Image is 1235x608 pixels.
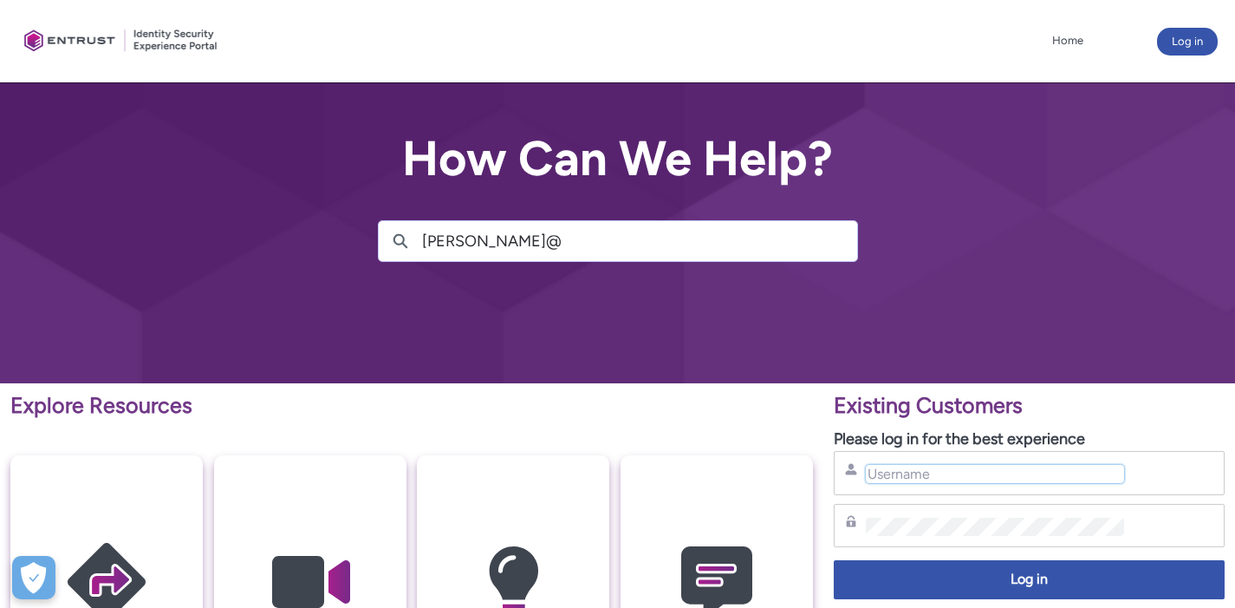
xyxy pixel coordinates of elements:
button: Log in [1157,28,1218,56]
input: Search for articles, cases, videos... [422,221,857,261]
p: Explore Resources [10,389,813,422]
h2: How Can We Help? [378,132,858,186]
p: Please log in for the best experience [834,428,1225,451]
p: Existing Customers [834,389,1225,422]
button: Log in [834,560,1225,599]
input: Username [866,465,1124,483]
button: Search [379,221,422,261]
a: Home [1048,28,1088,54]
div: Cookie Preferences [12,556,55,599]
span: Log in [845,570,1213,590]
button: Open Preferences [12,556,55,599]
